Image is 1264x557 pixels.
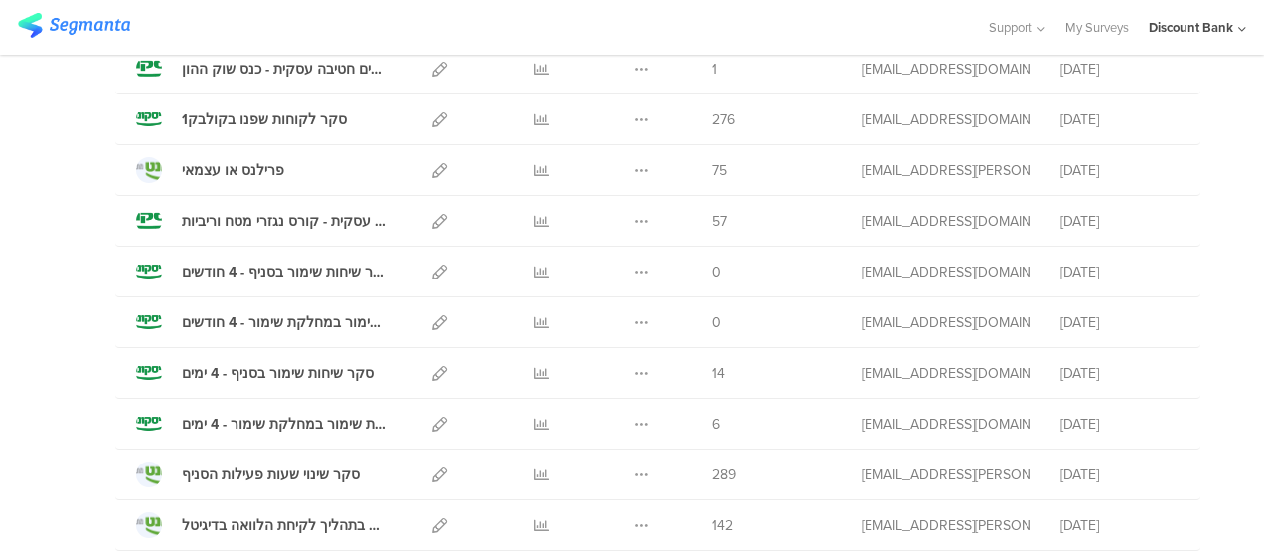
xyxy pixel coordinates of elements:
[862,59,1030,80] div: anat.gilad@dbank.co.il
[1060,160,1180,181] div: [DATE]
[182,211,389,232] div: כנסים חטיבה עסקית - קורס נגזרי מטח וריביות
[862,109,1030,130] div: eden.nabet@dbank.co.il
[1060,109,1180,130] div: [DATE]
[136,157,284,183] a: פרילנס או עצמאי
[712,515,733,536] span: 142
[1060,262,1180,282] div: [DATE]
[136,360,374,386] a: סקר שיחות שימור בסניף - 4 ימים
[182,414,389,435] div: סקר שיחות שימור במחלקת שימור - 4 ימים
[182,109,347,130] div: סקר לקוחות שפנו בקולבק1
[1060,59,1180,80] div: [DATE]
[1060,312,1180,333] div: [DATE]
[1060,211,1180,232] div: [DATE]
[136,411,389,437] a: סקר שיחות שימור במחלקת שימור - 4 ימים
[712,262,721,282] span: 0
[1060,414,1180,435] div: [DATE]
[862,363,1030,384] div: anat.gilad@dbank.co.il
[1060,363,1180,384] div: [DATE]
[712,363,725,384] span: 14
[182,515,389,536] div: בחינת הצורך להעלאת מסמכי מעמ בתהליך לקיחת הלוואה בדיגיטל
[1060,464,1180,485] div: [DATE]
[182,464,360,485] div: סקר שינוי שעות פעילות הסניף
[136,106,347,132] a: סקר לקוחות שפנו בקולבק1
[712,59,717,80] span: 1
[182,59,389,80] div: כנסים חטיבה עסקית - כנס שוק ההון
[862,160,1030,181] div: hofit.refael@dbank.co.il
[712,160,727,181] span: 75
[1149,18,1233,37] div: Discount Bank
[712,464,736,485] span: 289
[712,312,721,333] span: 0
[136,259,389,284] a: סקר שיחות שימור בסניף - 4 חודשים
[862,414,1030,435] div: anat.gilad@dbank.co.il
[712,414,720,435] span: 6
[136,512,389,538] a: בחינת הצורך להעלאת מסמכי מעמ בתהליך לקיחת הלוואה בדיגיטל
[862,211,1030,232] div: anat.gilad@dbank.co.il
[862,262,1030,282] div: anat.gilad@dbank.co.il
[862,312,1030,333] div: anat.gilad@dbank.co.il
[136,56,389,82] a: כנסים חטיבה עסקית - כנס שוק ההון
[182,363,374,384] div: סקר שיחות שימור בסניף - 4 ימים
[989,18,1032,37] span: Support
[182,160,284,181] div: פרילנס או עצמאי
[712,109,735,130] span: 276
[18,13,130,38] img: segmanta logo
[862,515,1030,536] div: hofit.refael@dbank.co.il
[136,208,389,234] a: כנסים חטיבה עסקית - קורס נגזרי מטח וריביות
[136,309,389,335] a: סקר שיחות שימור במחלקת שימור - 4 חודשים
[862,464,1030,485] div: hofit.refael@dbank.co.il
[182,262,389,282] div: סקר שיחות שימור בסניף - 4 חודשים
[136,462,360,487] a: סקר שינוי שעות פעילות הסניף
[712,211,727,232] span: 57
[1060,515,1180,536] div: [DATE]
[182,312,389,333] div: סקר שיחות שימור במחלקת שימור - 4 חודשים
